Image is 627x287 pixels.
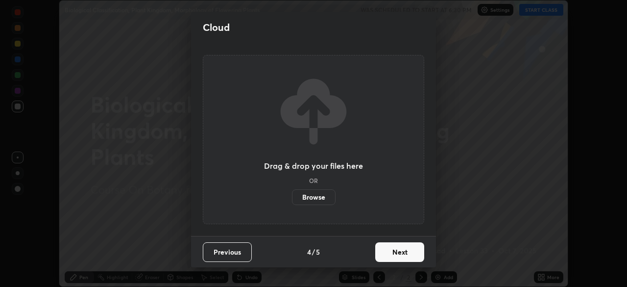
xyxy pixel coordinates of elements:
h4: 5 [316,247,320,257]
h4: 4 [307,247,311,257]
h4: / [312,247,315,257]
h2: Cloud [203,21,230,34]
h3: Drag & drop your files here [264,162,363,170]
h5: OR [309,178,318,183]
button: Next [375,242,424,262]
button: Previous [203,242,252,262]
